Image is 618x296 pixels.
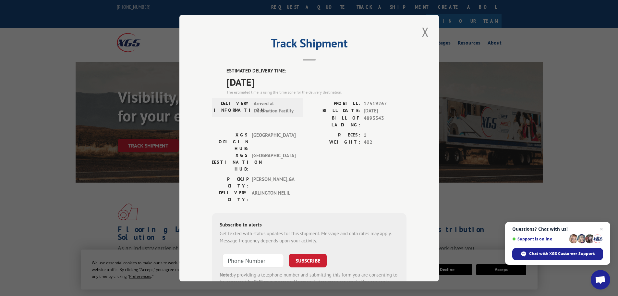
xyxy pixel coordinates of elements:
span: [PERSON_NAME] , GA [252,175,296,189]
strong: Note: [220,271,231,277]
span: ARLINGTON HEI , IL [252,189,296,203]
span: 402 [364,139,406,146]
label: PIECES: [309,131,360,139]
label: PICKUP CITY: [212,175,248,189]
button: SUBSCRIBE [289,253,327,267]
span: [DATE] [226,74,406,89]
label: XGS DESTINATION HUB: [212,152,248,172]
label: BILL OF LADING: [309,114,360,128]
div: by providing a telephone number and submitting this form you are consenting to be contacted by SM... [220,271,399,293]
input: Phone Number [222,253,284,267]
span: Chat with XGS Customer Support [529,251,595,257]
span: 1 [364,131,406,139]
span: Support is online [512,237,567,241]
label: DELIVERY CITY: [212,189,248,203]
a: Open chat [591,270,610,290]
span: Chat with XGS Customer Support [512,248,603,260]
span: [GEOGRAPHIC_DATA] [252,131,296,152]
label: ESTIMATED DELIVERY TIME: [226,67,406,75]
span: [GEOGRAPHIC_DATA] [252,152,296,172]
span: 17519267 [364,100,406,107]
span: 4893343 [364,114,406,128]
span: Questions? Chat with us! [512,226,603,232]
span: Arrived at Destination Facility [254,100,297,114]
span: [DATE] [364,107,406,115]
div: The estimated time is using the time zone for the delivery destination. [226,89,406,95]
label: WEIGHT: [309,139,360,146]
div: Get texted with status updates for this shipment. Message and data rates may apply. Message frequ... [220,230,399,244]
button: Close modal [420,23,431,41]
h2: Track Shipment [212,39,406,51]
label: BILL DATE: [309,107,360,115]
div: Subscribe to alerts [220,220,399,230]
label: PROBILL: [309,100,360,107]
label: DELIVERY INFORMATION: [214,100,250,114]
label: XGS ORIGIN HUB: [212,131,248,152]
